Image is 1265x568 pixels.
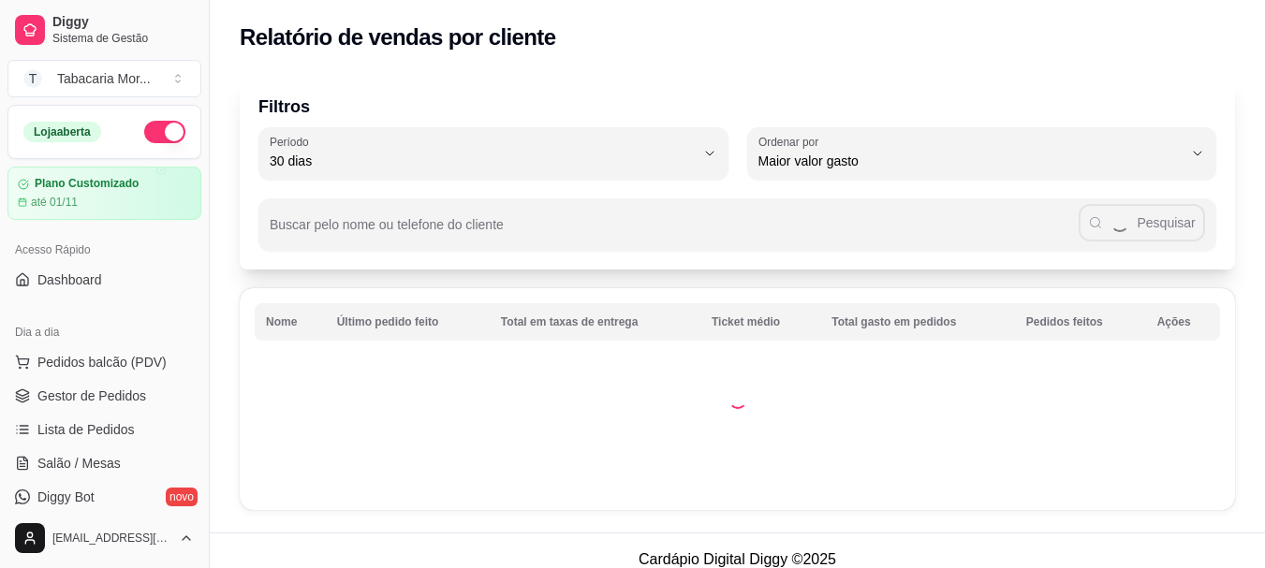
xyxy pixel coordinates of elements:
[37,353,167,371] span: Pedidos balcão (PDV)
[7,482,201,512] a: Diggy Botnovo
[270,223,1079,241] input: Buscar pelo nome ou telefone do cliente
[23,122,101,142] div: Loja aberta
[37,454,121,473] span: Salão / Mesas
[37,386,146,405] span: Gestor de Pedidos
[758,134,825,150] label: Ordenar por
[7,347,201,377] button: Pedidos balcão (PDV)
[37,420,135,439] span: Lista de Pedidos
[7,317,201,347] div: Dia a dia
[7,415,201,444] a: Lista de Pedidos
[37,270,102,289] span: Dashboard
[37,488,95,506] span: Diggy Bot
[52,31,194,46] span: Sistema de Gestão
[728,390,747,409] div: Loading
[144,121,185,143] button: Alterar Status
[7,167,201,220] a: Plano Customizadoaté 01/11
[35,177,139,191] article: Plano Customizado
[7,448,201,478] a: Salão / Mesas
[240,22,556,52] h2: Relatório de vendas por cliente
[52,531,171,546] span: [EMAIL_ADDRESS][DOMAIN_NAME]
[747,127,1217,180] button: Ordenar porMaior valor gasto
[7,265,201,295] a: Dashboard
[758,152,1184,170] span: Maior valor gasto
[258,94,1216,120] p: Filtros
[270,152,695,170] span: 30 dias
[7,60,201,97] button: Select a team
[258,127,728,180] button: Período30 dias
[7,235,201,265] div: Acesso Rápido
[7,381,201,411] a: Gestor de Pedidos
[52,14,194,31] span: Diggy
[23,69,42,88] span: T
[57,69,151,88] div: Tabacaria Mor ...
[270,134,315,150] label: Período
[7,7,201,52] a: DiggySistema de Gestão
[7,516,201,561] button: [EMAIL_ADDRESS][DOMAIN_NAME]
[31,195,78,210] article: até 01/11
